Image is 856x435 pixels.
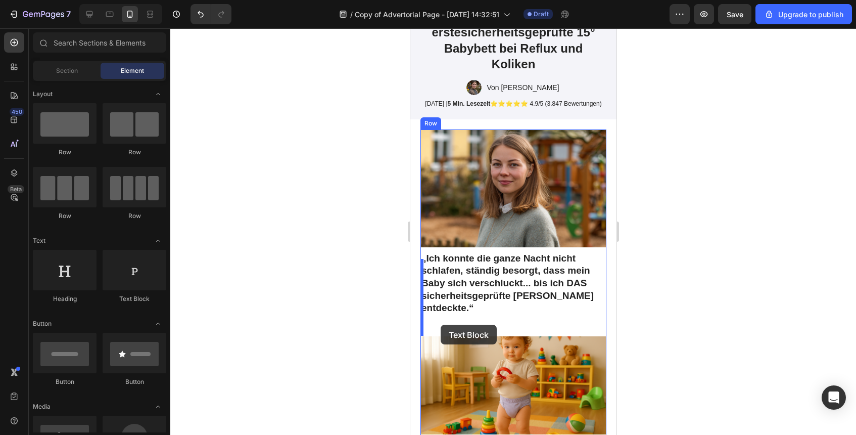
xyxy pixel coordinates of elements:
[822,385,846,410] div: Open Intercom Messenger
[103,148,166,157] div: Row
[10,108,24,116] div: 450
[33,236,45,245] span: Text
[755,4,852,24] button: Upgrade to publish
[66,8,71,20] p: 7
[764,9,843,20] div: Upgrade to publish
[56,66,78,75] span: Section
[727,10,743,19] span: Save
[191,4,231,24] div: Undo/Redo
[33,32,166,53] input: Search Sections & Elements
[534,10,549,19] span: Draft
[4,4,75,24] button: 7
[33,148,97,157] div: Row
[121,66,144,75] span: Element
[718,4,751,24] button: Save
[410,28,616,435] iframe: Design area
[150,316,166,332] span: Toggle open
[350,9,353,20] span: /
[103,211,166,221] div: Row
[150,86,166,102] span: Toggle open
[355,9,499,20] span: Copy of Advertorial Page - [DATE] 14:32:51
[103,377,166,386] div: Button
[103,294,166,303] div: Text Block
[33,90,53,99] span: Layout
[8,185,24,193] div: Beta
[150,399,166,415] span: Toggle open
[33,319,52,328] span: Button
[33,294,97,303] div: Heading
[33,377,97,386] div: Button
[33,211,97,221] div: Row
[33,402,51,411] span: Media
[150,233,166,249] span: Toggle open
